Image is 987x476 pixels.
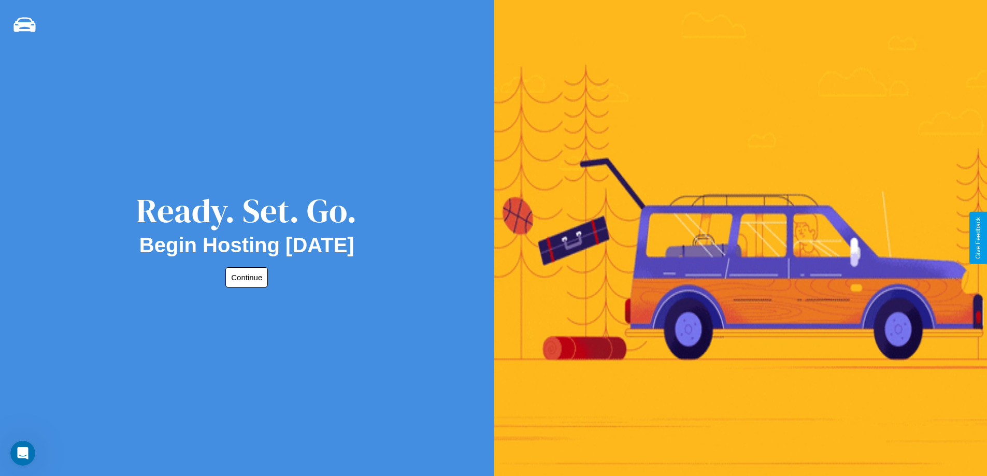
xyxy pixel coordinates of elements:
button: Continue [225,267,268,287]
h2: Begin Hosting [DATE] [139,234,354,257]
div: Ready. Set. Go. [136,187,357,234]
iframe: Intercom live chat [10,441,35,466]
div: Give Feedback [975,217,982,259]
